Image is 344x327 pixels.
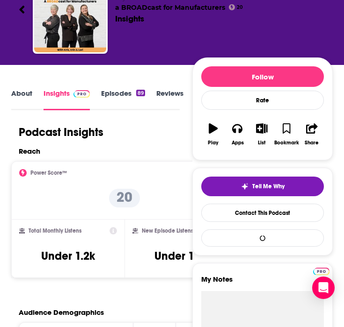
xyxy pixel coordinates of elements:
div: Insights [115,14,144,24]
h3: Under 1.1k [154,249,208,263]
div: Open Intercom Messenger [312,277,335,299]
h2: Power Score™ [30,170,67,176]
span: 20 [237,6,243,9]
label: My Notes [201,275,324,291]
div: Bookmark [274,140,299,146]
button: Share [300,117,324,151]
button: List [250,117,274,151]
p: 20 [109,189,140,207]
button: Follow [201,66,324,87]
a: Pro website [313,266,329,275]
a: About [11,89,32,110]
h2: Reach [19,147,40,156]
div: Share [305,140,319,146]
h3: Under 1.2k [41,249,95,263]
h2: New Episode Listens [142,227,193,234]
span: Tell Me Why [252,183,285,190]
div: Play [208,140,219,146]
img: Podchaser Pro [313,268,329,275]
a: Contact This Podcast [201,204,324,222]
button: Bookmark [274,117,300,151]
button: Apps [226,117,250,151]
img: Podchaser Pro [73,90,90,98]
div: 89 [136,90,145,96]
a: Reviews [156,89,183,110]
a: InsightsPodchaser Pro [44,89,90,110]
h2: Audience Demographics [19,308,104,317]
div: Rate [201,91,324,110]
button: Play [201,117,226,151]
img: tell me why sparkle [241,183,249,190]
div: Apps [232,140,244,146]
a: Episodes89 [101,89,145,110]
button: tell me why sparkleTell Me Why [201,177,324,196]
h2: Total Monthly Listens [29,227,81,234]
div: List [258,140,265,146]
h1: Podcast Insights [19,125,103,139]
